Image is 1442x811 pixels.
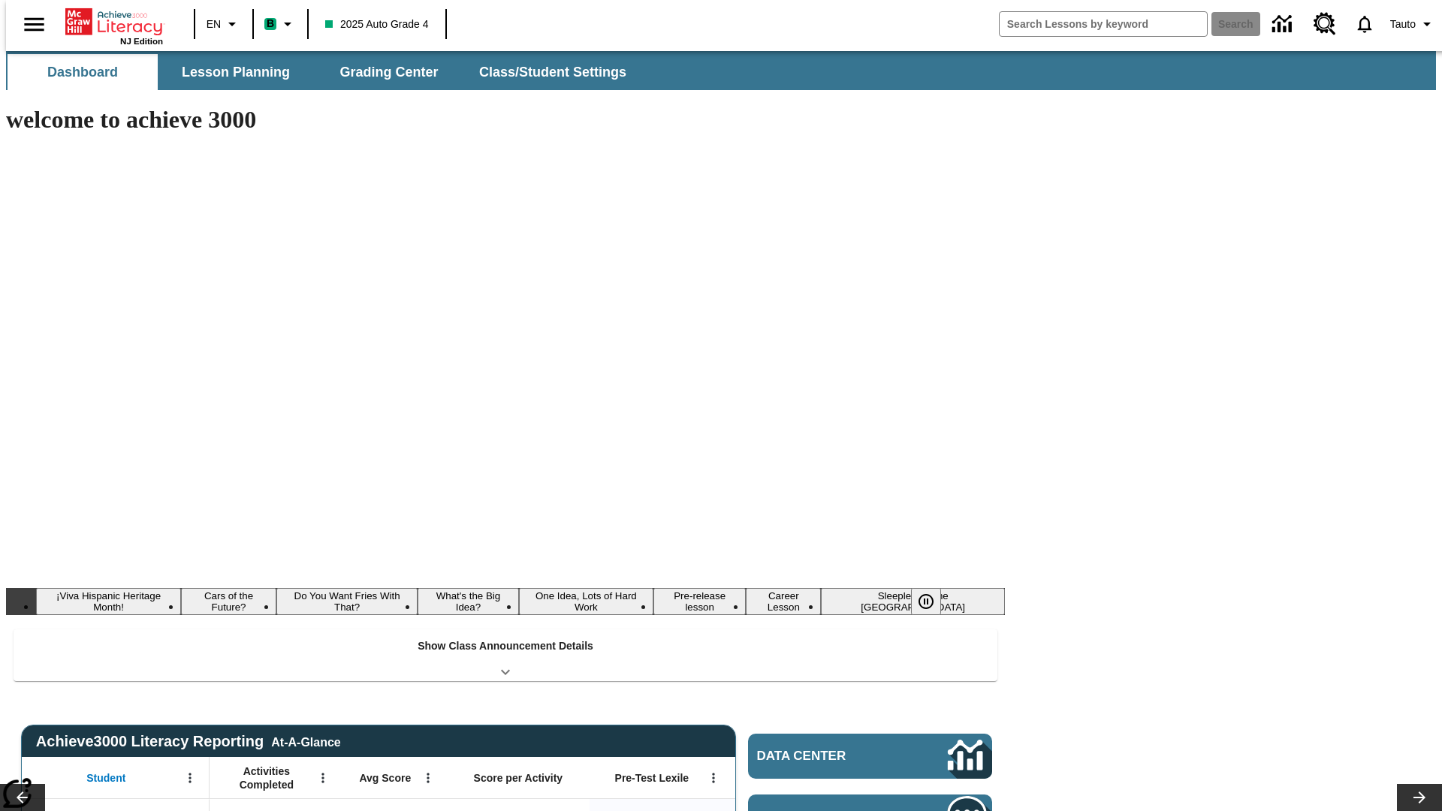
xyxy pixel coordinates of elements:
button: Language: EN, Select a language [200,11,248,38]
button: Open Menu [417,767,439,789]
p: Show Class Announcement Details [418,638,593,654]
span: Data Center [757,749,897,764]
button: Open side menu [12,2,56,47]
a: Resource Center, Will open in new tab [1305,4,1345,44]
a: Data Center [748,734,992,779]
button: Profile/Settings [1384,11,1442,38]
button: Grading Center [314,54,464,90]
button: Dashboard [8,54,158,90]
span: Lesson Planning [182,64,290,81]
h1: welcome to achieve 3000 [6,106,1005,134]
button: Slide 1 ¡Viva Hispanic Heritage Month! [36,588,181,615]
div: Pause [911,588,956,615]
span: Activities Completed [217,764,316,791]
div: At-A-Glance [271,733,340,749]
div: SubNavbar [6,51,1436,90]
button: Slide 2 Cars of the Future? [181,588,276,615]
a: Home [65,7,163,37]
button: Slide 5 One Idea, Lots of Hard Work [519,588,654,615]
button: Open Menu [312,767,334,789]
span: 2025 Auto Grade 4 [325,17,429,32]
a: Data Center [1263,4,1305,45]
span: Grading Center [339,64,438,81]
span: Pre-Test Lexile [615,771,689,785]
input: search field [1000,12,1207,36]
a: Notifications [1345,5,1384,44]
div: Home [65,5,163,46]
button: Slide 6 Pre-release lesson [653,588,746,615]
button: Slide 4 What's the Big Idea? [418,588,518,615]
button: Slide 7 Career Lesson [746,588,821,615]
span: Avg Score [359,771,411,785]
span: Student [86,771,125,785]
div: SubNavbar [6,54,640,90]
button: Class/Student Settings [467,54,638,90]
button: Open Menu [702,767,725,789]
button: Open Menu [179,767,201,789]
button: Lesson carousel, Next [1397,784,1442,811]
button: Slide 8 Sleepless in the Animal Kingdom [821,588,1005,615]
span: Score per Activity [474,771,563,785]
span: EN [207,17,221,32]
button: Slide 3 Do You Want Fries With That? [276,588,418,615]
span: Dashboard [47,64,118,81]
span: Class/Student Settings [479,64,626,81]
button: Pause [911,588,941,615]
div: Show Class Announcement Details [14,629,997,681]
span: B [267,14,274,33]
span: Tauto [1390,17,1416,32]
span: Achieve3000 Literacy Reporting [36,733,341,750]
button: Boost Class color is mint green. Change class color [258,11,303,38]
span: NJ Edition [120,37,163,46]
button: Lesson Planning [161,54,311,90]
